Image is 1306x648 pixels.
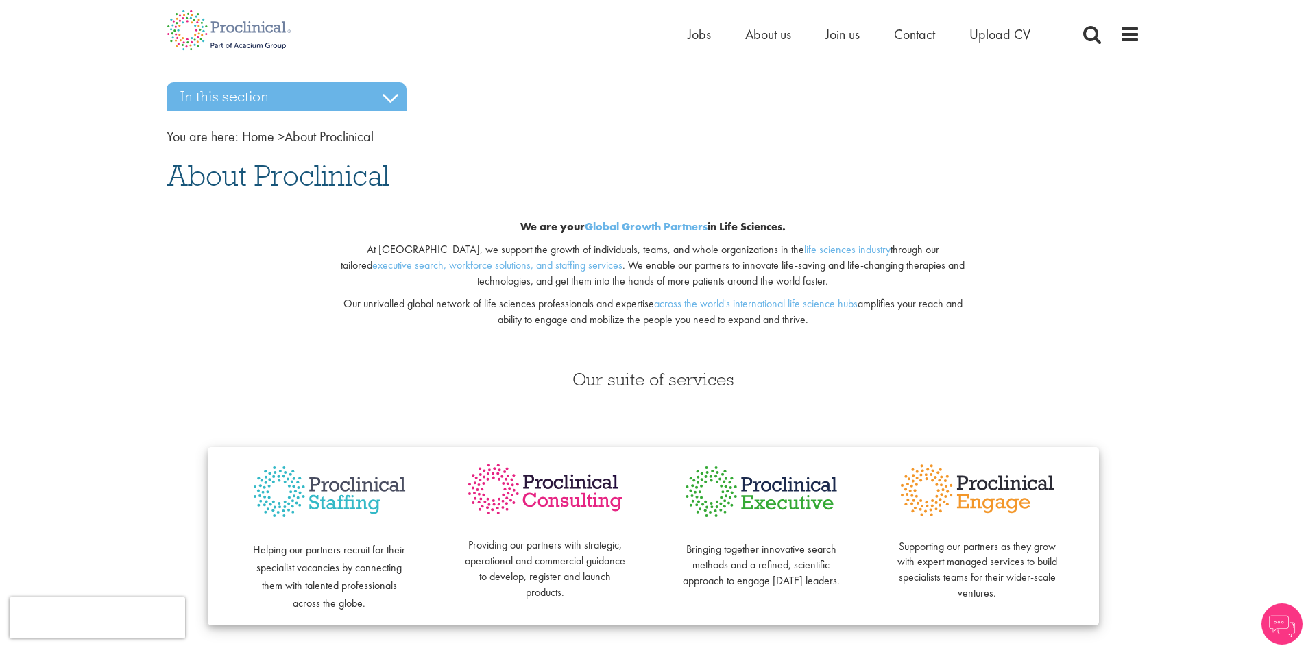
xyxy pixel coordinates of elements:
[278,128,285,145] span: >
[465,461,626,518] img: Proclinical Consulting
[897,523,1058,601] p: Supporting our partners as they grow with expert managed services to build specialists teams for ...
[825,25,860,43] a: Join us
[167,370,1140,388] h3: Our suite of services
[681,461,842,523] img: Proclinical Executive
[897,461,1058,520] img: Proclinical Engage
[242,128,374,145] span: About Proclinical
[654,296,858,311] a: across the world's international life science hubs
[745,25,791,43] a: About us
[681,526,842,588] p: Bringing together innovative search methods and a refined, scientific approach to engage [DATE] l...
[167,82,407,111] h3: In this section
[249,461,410,523] img: Proclinical Staffing
[372,258,622,272] a: executive search, workforce solutions, and staffing services
[1261,603,1303,645] img: Chatbot
[520,219,786,234] b: We are your in Life Sciences.
[465,523,626,601] p: Providing our partners with strategic, operational and commercial guidance to develop, register a...
[253,542,405,610] span: Helping our partners recruit for their specialist vacancies by connecting them with talented prof...
[969,25,1030,43] a: Upload CV
[894,25,935,43] a: Contact
[10,597,185,638] iframe: reCAPTCHA
[332,296,974,328] p: Our unrivalled global network of life sciences professionals and expertise amplifies your reach a...
[688,25,711,43] a: Jobs
[167,128,239,145] span: You are here:
[804,242,891,256] a: life sciences industry
[585,219,708,234] a: Global Growth Partners
[242,128,274,145] a: breadcrumb link to Home
[332,242,974,289] p: At [GEOGRAPHIC_DATA], we support the growth of individuals, teams, and whole organizations in the...
[167,157,389,194] span: About Proclinical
